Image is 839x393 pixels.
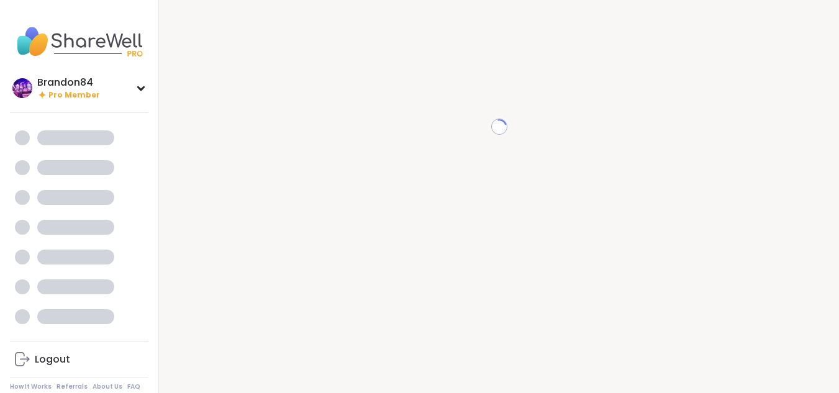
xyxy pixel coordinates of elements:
[12,78,32,98] img: Brandon84
[35,353,70,366] div: Logout
[93,382,122,391] a: About Us
[48,90,100,101] span: Pro Member
[127,382,140,391] a: FAQ
[37,76,100,89] div: Brandon84
[10,345,148,374] a: Logout
[10,382,52,391] a: How It Works
[57,382,88,391] a: Referrals
[10,20,148,63] img: ShareWell Nav Logo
